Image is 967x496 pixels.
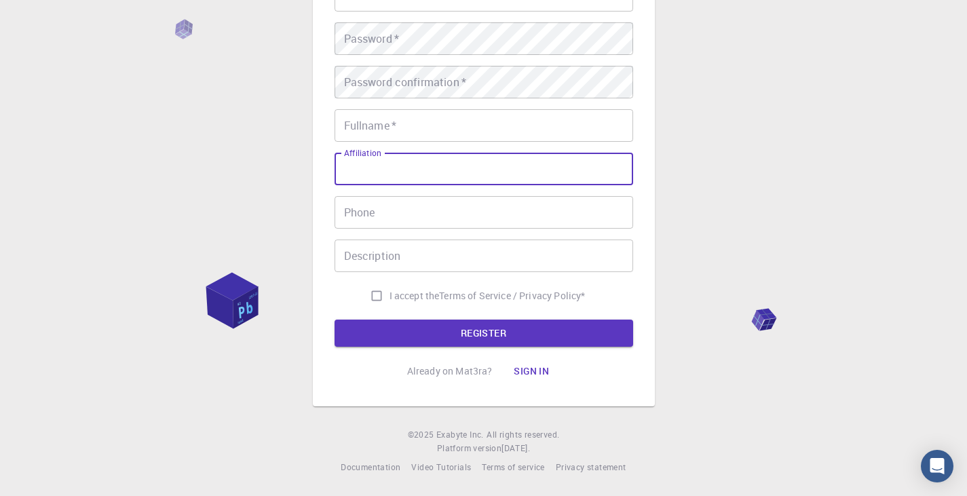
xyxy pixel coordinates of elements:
span: Documentation [341,461,400,472]
label: Affiliation [344,147,381,159]
p: Terms of Service / Privacy Policy * [439,289,585,303]
span: © 2025 [408,428,436,442]
span: Privacy statement [556,461,626,472]
span: Platform version [437,442,501,455]
a: Terms of Service / Privacy Policy* [439,289,585,303]
span: Video Tutorials [411,461,471,472]
p: Already on Mat3ra? [407,364,493,378]
span: I accept the [390,289,440,303]
a: Terms of service [482,461,544,474]
span: All rights reserved. [487,428,559,442]
button: Sign in [503,358,560,385]
a: Video Tutorials [411,461,471,474]
span: Terms of service [482,461,544,472]
a: Exabyte Inc. [436,428,484,442]
button: REGISTER [335,320,633,347]
a: Documentation [341,461,400,474]
span: Exabyte Inc. [436,429,484,440]
span: [DATE] . [501,442,530,453]
div: Open Intercom Messenger [921,450,953,482]
a: Privacy statement [556,461,626,474]
a: [DATE]. [501,442,530,455]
